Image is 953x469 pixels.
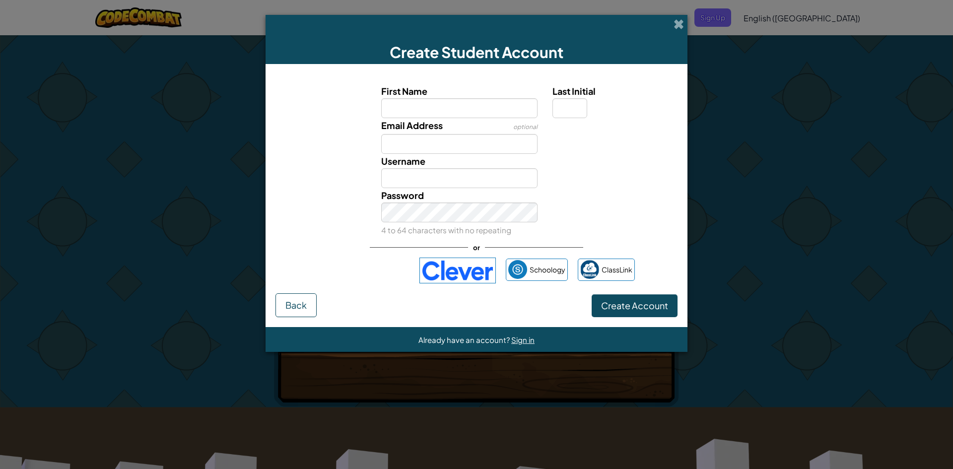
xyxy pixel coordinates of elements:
[275,293,317,317] button: Back
[419,258,496,283] img: clever-logo-blue.png
[468,240,485,255] span: or
[511,335,535,344] a: Sign in
[381,190,424,201] span: Password
[381,155,425,167] span: Username
[580,260,599,279] img: classlink-logo-small.png
[381,85,427,97] span: First Name
[552,85,596,97] span: Last Initial
[592,294,678,317] button: Create Account
[285,299,307,311] span: Back
[602,263,632,277] span: ClassLink
[381,120,443,131] span: Email Address
[418,335,511,344] span: Already have an account?
[390,43,563,62] span: Create Student Account
[530,263,565,277] span: Schoology
[601,300,668,311] span: Create Account
[381,225,511,235] small: 4 to 64 characters with no repeating
[313,260,414,281] iframe: Sign in with Google Button
[513,123,538,131] span: optional
[508,260,527,279] img: schoology.png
